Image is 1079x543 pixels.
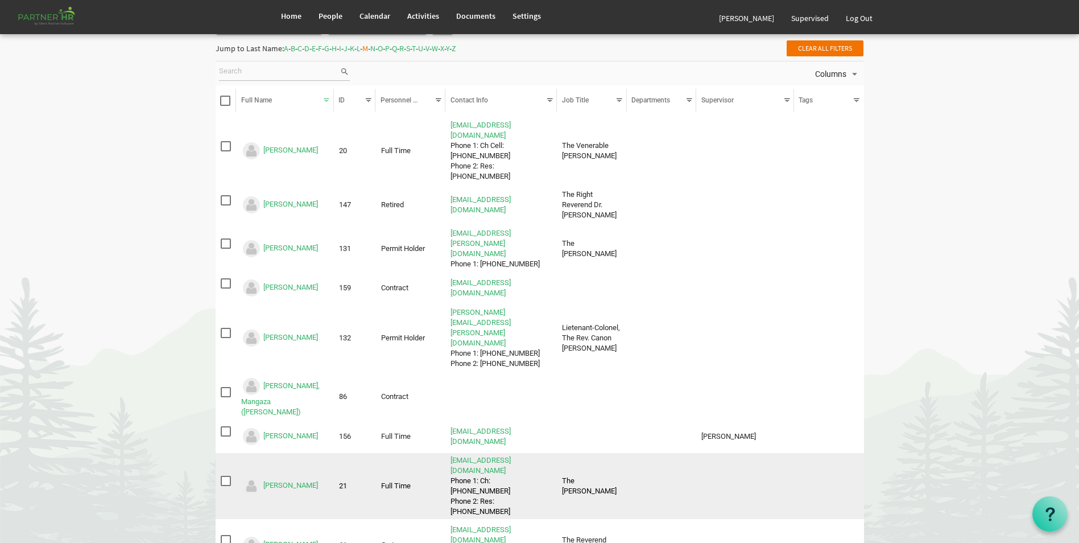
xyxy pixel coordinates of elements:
td: column header Tags [794,423,864,450]
td: todd.meaker@forces.gc.caPhone 1: 705-252-8866Phone 2: 416-633-6200 ext 5111 is template cell colu... [445,305,557,371]
td: column header Departments [627,305,697,371]
span: A [284,43,288,54]
td: 86 column header ID [334,374,376,419]
span: Settings [512,11,541,21]
a: [PERSON_NAME] [263,431,318,440]
span: R [399,43,404,54]
span: F [318,43,322,54]
td: checkbox [216,305,237,371]
a: [EMAIL_ADDRESS][PERSON_NAME][DOMAIN_NAME] [450,229,511,258]
a: Supervised [783,2,837,34]
td: column header Supervisor [696,374,794,419]
a: [PERSON_NAME] [263,244,318,252]
td: Permit Holder column header Personnel Type [375,305,445,371]
td: column header Tags [794,118,864,184]
td: checkbox [216,374,237,419]
td: Contract column header Personnel Type [375,374,445,419]
span: S [406,43,410,54]
span: P [385,43,390,54]
span: search [340,65,350,78]
td: column header Departments [627,275,697,302]
td: dmichael@stgeorgescathedral.ca is template cell column header Contact Info [445,423,557,450]
span: Tags [799,96,813,104]
span: O [378,43,383,54]
td: checkbox [216,187,237,223]
span: X [440,43,444,54]
td: column header Job Title [557,374,627,419]
td: McGregor, Allan is template cell column header Full Name [236,226,334,271]
td: Mason, Peter is template cell column header Full Name [236,187,334,223]
span: G [324,43,329,54]
td: 20 column header ID [334,118,376,184]
td: checkbox [216,275,237,302]
span: U [418,43,423,54]
span: Y [446,43,449,54]
div: Columns [813,61,862,85]
button: Columns [813,67,862,81]
span: I [339,43,341,54]
td: nmacleod@ontario.anglican.caPhone 1: Ch Cell: 613-284-3210Phone 2: Res: 613-258-1343 is template ... [445,118,557,184]
td: Michaelson, Kris is template cell column header Full Name [236,453,334,519]
span: Contact Info [450,96,488,104]
span: W [432,43,438,54]
span: ID [338,96,345,104]
td: checkbox [216,118,237,184]
td: column header Job Title [557,275,627,302]
span: Documents [456,11,495,21]
td: doorsfinance@ontario.anglican.ca is template cell column header Contact Info [445,275,557,302]
span: C [297,43,302,54]
td: fallan.mcgregor@sympatico.caPhone 1: 613-335-2774 is template cell column header Contact Info [445,226,557,271]
span: K [350,43,354,54]
td: 147 column header ID [334,187,376,223]
img: Could not locate image [241,476,262,496]
span: Full Name [241,96,272,104]
span: Departments [631,96,670,104]
a: [PERSON_NAME] [263,200,318,209]
td: 131 column header ID [334,226,376,271]
span: L [357,43,360,54]
span: Calendar [359,11,390,21]
td: checkbox [216,226,237,271]
td: column header Departments [627,118,697,184]
span: V [425,43,429,54]
td: The Reverend Kris D. column header Job Title [557,453,627,519]
a: [PERSON_NAME], Mangaza ([PERSON_NAME]) [241,382,320,417]
td: checkbox [216,423,237,450]
span: Supervised [791,13,829,23]
span: H [332,43,337,54]
a: [EMAIL_ADDRESS][DOMAIN_NAME] [450,456,511,475]
td: column header Tags [794,374,864,419]
td: Full Time column header Personnel Type [375,453,445,519]
div: Jump to Last Name: - - - - - - - - - - - - - - - - - - - - - - - - - [216,39,456,57]
td: Michael, Douglas is template cell column header Full Name [236,423,334,450]
a: [EMAIL_ADDRESS][DOMAIN_NAME] [450,427,511,446]
img: Could not locate image [241,278,262,298]
td: Contract column header Personnel Type [375,275,445,302]
a: [EMAIL_ADDRESS][DOMAIN_NAME] [450,278,511,297]
input: Search [219,63,340,80]
span: Job Title [562,96,589,104]
td: column header Supervisor [696,187,794,223]
td: column header Supervisor [696,118,794,184]
span: T [412,43,416,54]
td: Retired column header Personnel Type [375,187,445,223]
td: column header Departments [627,226,697,271]
a: [PERSON_NAME] [263,283,318,292]
td: column header Tags [794,187,864,223]
td: column header Tags [794,275,864,302]
a: Log Out [837,2,881,34]
a: [PERSON_NAME] [710,2,783,34]
span: Q [392,43,397,54]
td: Meaker, Todd is template cell column header Full Name [236,305,334,371]
span: N [370,43,375,54]
td: kmichaelson@ontario.anglican.caPhone 1: Ch: 613-542-5870Phone 2: Res: 613-572-5650 is template ce... [445,453,557,519]
span: Activities [407,11,439,21]
a: [PERSON_NAME] [263,146,318,155]
td: column header Departments [627,453,697,519]
td: is template cell column header Contact Info [445,374,557,419]
img: Could not locate image [241,328,262,348]
td: 159 column header ID [334,275,376,302]
span: M [362,43,368,54]
td: McLean, Laurie is template cell column header Full Name [236,275,334,302]
td: The Venerable Allan column header Job Title [557,226,627,271]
